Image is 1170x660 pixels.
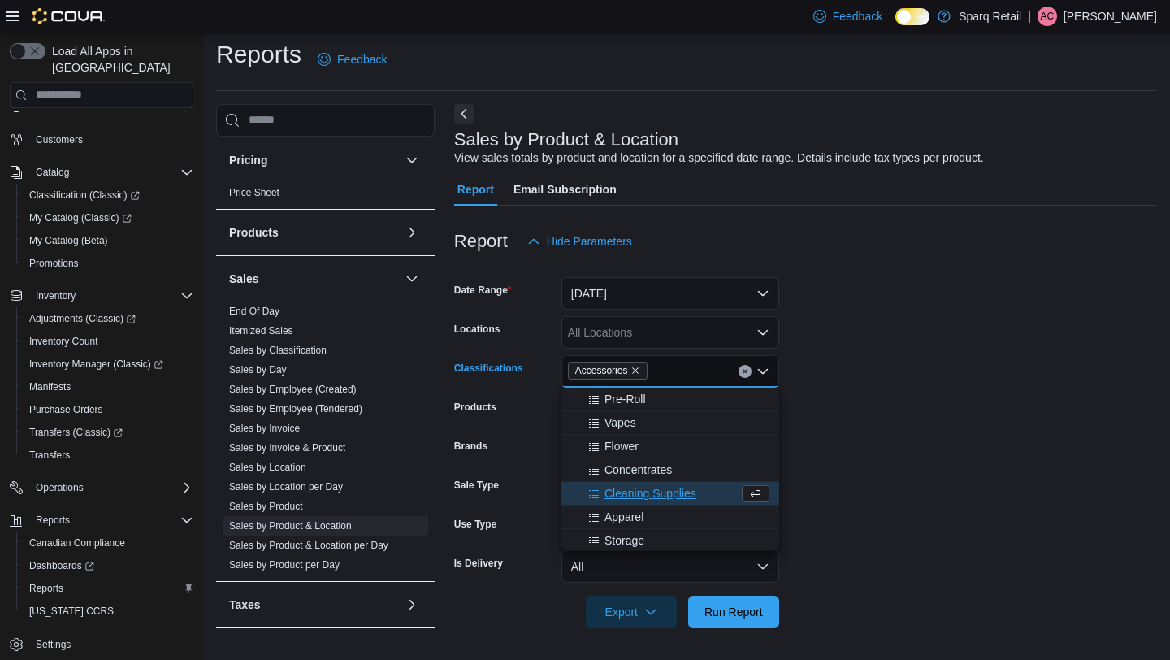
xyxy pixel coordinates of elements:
span: Settings [29,634,193,654]
button: Pre-Roll [561,388,779,411]
span: Dark Mode [895,25,896,26]
span: AC [1041,7,1055,26]
label: Locations [454,323,500,336]
h3: Sales by Product & Location [454,130,678,150]
button: Reports [16,577,200,600]
button: Canadian Compliance [16,532,200,554]
button: Remove Accessories from selection in this group [630,366,640,376]
span: Purchase Orders [29,403,103,416]
a: My Catalog (Classic) [23,208,138,228]
a: Settings [29,635,77,654]
a: [US_STATE] CCRS [23,601,120,621]
a: Transfers [23,445,76,465]
span: Operations [36,481,84,494]
span: Dashboards [29,559,94,572]
a: End Of Day [229,306,279,317]
span: Accessories [568,362,648,380]
span: [US_STATE] CCRS [29,605,114,618]
button: Transfers [16,444,200,467]
span: Operations [29,478,193,497]
a: Classification (Classic) [16,184,200,206]
a: Adjustments (Classic) [16,307,200,330]
span: Vapes [604,415,636,431]
span: My Catalog (Beta) [29,234,108,247]
a: Transfers (Classic) [23,423,129,442]
span: Transfers (Classic) [29,426,123,439]
span: Cleaning Supplies [604,485,696,502]
button: Storage [561,529,779,553]
a: Sales by Product [229,501,303,512]
a: Price Sheet [229,187,279,198]
a: Sales by Invoice & Product [229,442,345,454]
span: Canadian Compliance [29,536,125,549]
button: Clear input [739,365,752,378]
button: Cleaning Supplies [561,482,779,506]
button: Pricing [402,150,422,170]
span: Price Sheet [229,186,279,199]
a: Sales by Day [229,364,287,376]
span: Sales by Product [229,500,303,513]
span: Export [596,596,667,628]
button: Inventory [3,284,200,307]
a: Dashboards [23,556,101,575]
button: Next [454,104,474,124]
span: Transfers [29,449,70,462]
span: Settings [36,638,71,651]
button: Inventory Count [16,330,200,353]
button: Catalog [29,163,76,182]
button: Settings [3,632,200,656]
span: Purchase Orders [23,400,193,419]
label: Sale Type [454,479,499,492]
button: Products [229,224,399,241]
span: Sales by Day [229,363,287,376]
h3: Products [229,224,279,241]
button: Close list of options [756,365,769,378]
p: | [1028,7,1031,26]
span: Storage [604,532,644,549]
span: Feedback [833,8,882,24]
span: Transfers (Classic) [23,423,193,442]
span: Apparel [604,509,643,525]
span: Washington CCRS [23,601,193,621]
span: Feedback [337,51,387,67]
a: Itemized Sales [229,325,293,337]
h3: Report [454,232,508,251]
h3: Sales [229,271,259,287]
button: Open list of options [756,326,769,339]
button: [DATE] [561,277,779,310]
span: Hide Parameters [547,233,632,250]
span: Inventory Manager (Classic) [29,358,163,371]
span: Accessories [575,363,628,379]
button: Apparel [561,506,779,529]
div: Sales [216,302,435,581]
span: Classification (Classic) [29,189,140,202]
button: Customers [3,128,200,151]
a: My Catalog (Beta) [23,231,115,250]
a: Manifests [23,377,77,397]
a: Sales by Product & Location [229,520,352,532]
span: Load All Apps in [GEOGRAPHIC_DATA] [45,43,193,76]
span: Reports [29,510,193,530]
a: Classification (Classic) [23,185,146,205]
a: Sales by Classification [229,345,327,356]
span: Sales by Invoice & Product [229,441,345,454]
a: Sales by Location [229,462,306,473]
span: Sales by Employee (Tendered) [229,402,362,415]
span: My Catalog (Classic) [29,211,132,224]
span: Inventory [36,289,76,302]
span: Sales by Employee (Created) [229,383,357,396]
a: Sales by Employee (Created) [229,384,357,395]
h3: Pricing [229,152,267,168]
span: Run Report [704,604,763,620]
p: Sparq Retail [959,7,1021,26]
p: [PERSON_NAME] [1064,7,1157,26]
span: Customers [36,133,83,146]
span: End Of Day [229,305,279,318]
button: Operations [29,478,90,497]
h3: Taxes [229,597,261,613]
label: Brands [454,440,487,453]
span: Flower [604,438,639,454]
a: Dashboards [16,554,200,577]
a: Transfers (Classic) [16,421,200,444]
span: Report [457,173,494,206]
